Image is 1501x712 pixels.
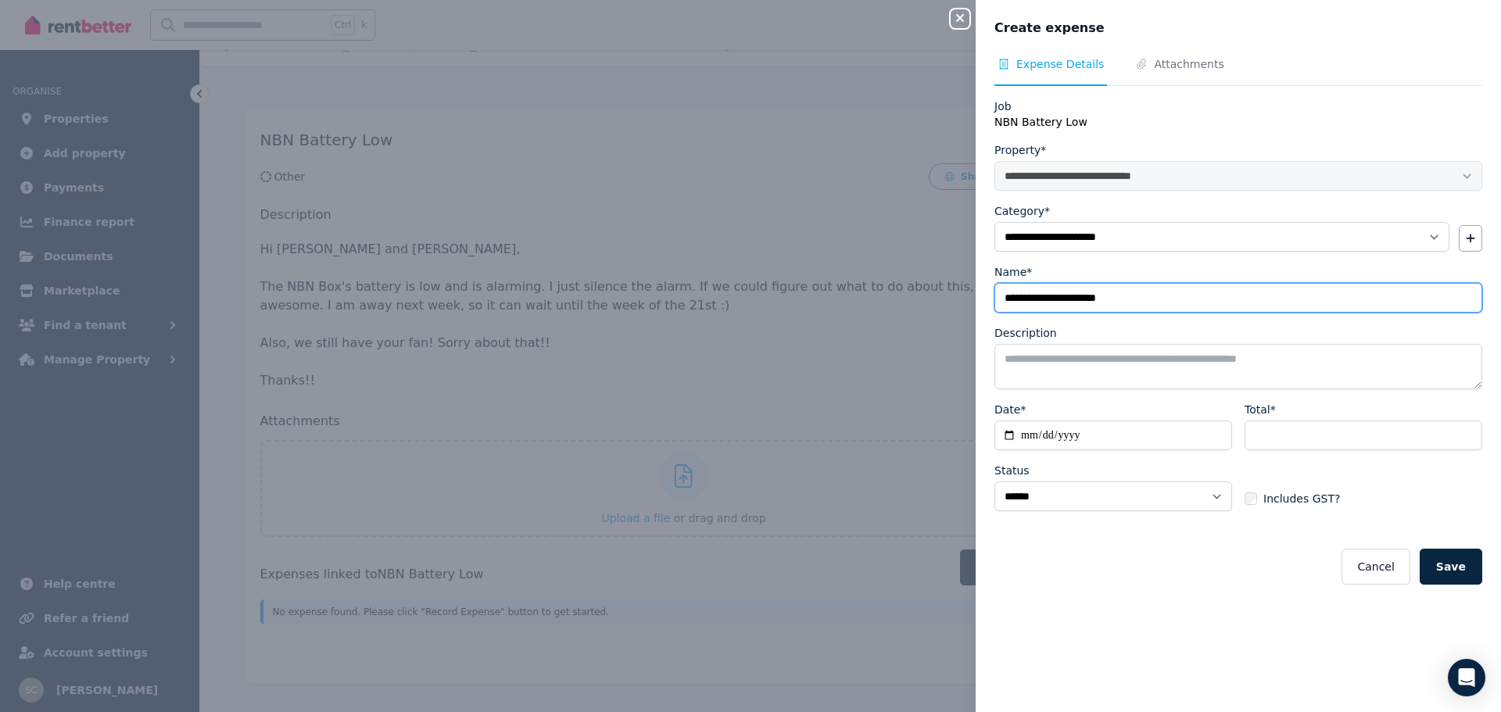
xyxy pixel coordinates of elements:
[1342,549,1410,585] button: Cancel
[1448,659,1485,696] div: Open Intercom Messenger
[1245,402,1276,417] label: Total*
[994,463,1030,478] label: Status
[994,56,1482,86] nav: Tabs
[994,114,1482,130] div: NBN Battery Low
[1154,56,1223,72] span: Attachments
[994,19,1105,38] span: Create expense
[1420,549,1482,585] button: Save
[994,98,1482,114] div: Job
[1016,56,1104,72] span: Expense Details
[1263,491,1340,506] span: Includes GST?
[994,325,1057,341] label: Description
[994,402,1026,417] label: Date*
[994,264,1032,280] label: Name*
[994,142,1046,158] label: Property*
[994,203,1050,219] label: Category*
[1245,492,1257,505] input: Includes GST?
